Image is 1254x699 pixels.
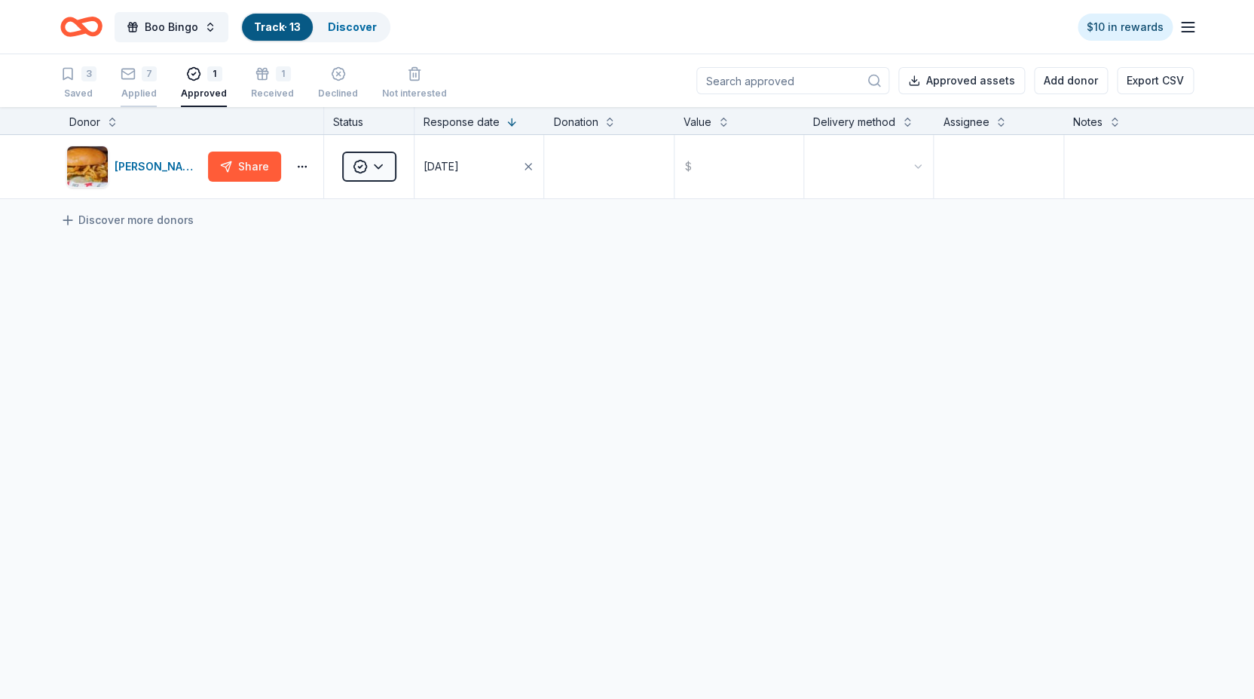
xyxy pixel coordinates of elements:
[553,113,598,131] div: Donation
[60,87,96,100] div: Saved
[66,146,202,188] button: Image for Drake's[PERSON_NAME]
[328,20,377,33] a: Discover
[1073,113,1103,131] div: Notes
[382,87,447,100] div: Not interested
[696,67,889,94] input: Search approved
[1034,67,1108,94] button: Add donor
[943,113,989,131] div: Assignee
[207,66,222,81] div: 1
[1117,67,1194,94] button: Export CSV
[181,60,227,107] button: 1Approved
[115,158,202,176] div: [PERSON_NAME]
[424,113,500,131] div: Response date
[60,9,102,44] a: Home
[276,66,291,81] div: 1
[208,152,281,182] button: Share
[121,60,157,107] button: 7Applied
[67,146,108,187] img: Image for Drake's
[81,66,96,81] div: 3
[251,87,294,100] div: Received
[240,12,390,42] button: Track· 13Discover
[324,107,414,134] div: Status
[254,20,301,33] a: Track· 13
[60,60,96,107] button: 3Saved
[813,113,895,131] div: Delivery method
[60,211,194,229] a: Discover more donors
[181,87,227,100] div: Approved
[318,87,358,100] div: Declined
[115,12,228,42] button: Boo Bingo
[898,67,1025,94] button: Approved assets
[318,60,358,107] button: Declined
[424,158,459,176] div: [DATE]
[684,113,711,131] div: Value
[1078,14,1173,41] a: $10 in rewards
[69,113,100,131] div: Donor
[145,18,198,36] span: Boo Bingo
[382,60,447,107] button: Not interested
[142,66,157,81] div: 7
[414,135,543,198] button: [DATE]
[121,87,157,100] div: Applied
[251,60,294,107] button: 1Received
